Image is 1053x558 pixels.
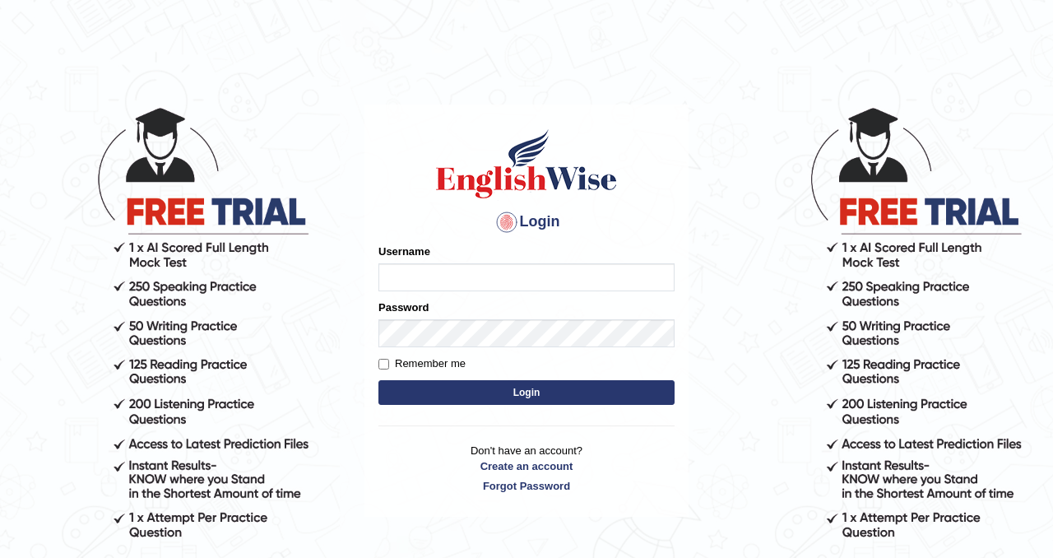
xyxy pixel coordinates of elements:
[433,127,620,201] img: Logo of English Wise sign in for intelligent practice with AI
[378,458,675,474] a: Create an account
[378,359,389,370] input: Remember me
[378,244,430,259] label: Username
[378,356,466,372] label: Remember me
[378,300,429,315] label: Password
[378,380,675,405] button: Login
[378,443,675,494] p: Don't have an account?
[378,209,675,235] h4: Login
[378,478,675,494] a: Forgot Password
